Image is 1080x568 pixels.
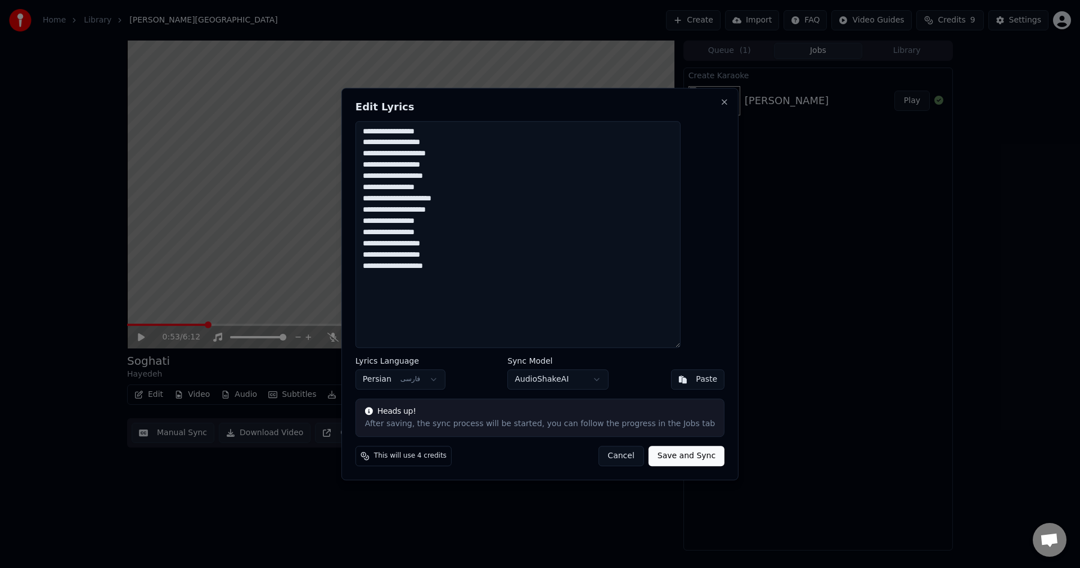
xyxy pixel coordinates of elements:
[355,357,445,365] label: Lyrics Language
[670,369,724,390] button: Paste
[598,446,643,466] button: Cancel
[365,406,715,417] div: Heads up!
[355,102,724,112] h2: Edit Lyrics
[374,451,447,460] span: This will use 4 credits
[649,446,724,466] button: Save and Sync
[365,418,715,430] div: After saving, the sync process will be started, you can follow the progress in the Jobs tab
[696,374,717,385] div: Paste
[507,357,609,365] label: Sync Model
